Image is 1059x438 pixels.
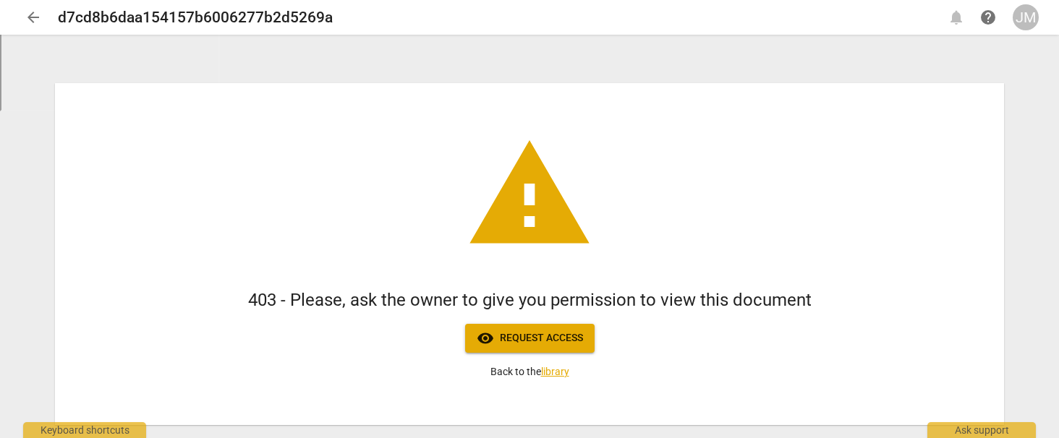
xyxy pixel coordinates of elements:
[477,330,583,347] span: Request access
[975,4,1001,30] a: Help
[477,330,494,347] span: visibility
[927,422,1036,438] div: Ask support
[23,422,146,438] div: Keyboard shortcuts
[248,288,812,312] h1: 403 - Please, ask the owner to give you permission to view this document
[541,366,569,377] a: library
[25,9,42,26] span: arrow_back
[1013,4,1039,30] button: JM
[465,324,595,353] button: Request access
[490,364,569,379] p: Back to the
[979,9,997,26] span: help
[464,129,595,259] span: warning
[58,9,333,27] h2: d7cd8b6daa154157b6006277b2d5269a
